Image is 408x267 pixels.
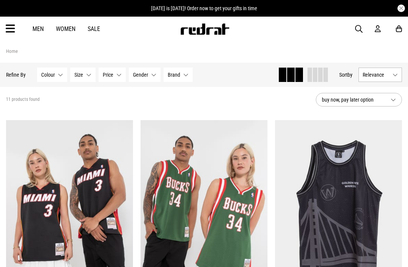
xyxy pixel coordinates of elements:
a: Men [32,25,44,32]
span: Price [103,72,113,78]
span: [DATE] is [DATE]! Order now to get your gifts in time [151,5,257,11]
button: buy now, pay later option [316,93,402,106]
span: 11 products found [6,97,40,103]
span: by [348,72,352,78]
span: Relevance [363,72,389,78]
button: Sortby [339,70,352,79]
a: Sale [88,25,100,32]
a: Home [6,48,18,54]
p: Refine By [6,72,26,78]
span: Colour [41,72,55,78]
button: Price [99,68,126,82]
a: Women [56,25,76,32]
span: Size [74,72,83,78]
span: Gender [133,72,148,78]
button: Brand [164,68,193,82]
button: Relevance [359,68,402,82]
span: buy now, pay later option [322,95,385,104]
button: Colour [37,68,67,82]
img: Redrat logo [180,23,230,35]
span: Brand [168,72,180,78]
button: Gender [129,68,161,82]
button: Size [70,68,96,82]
